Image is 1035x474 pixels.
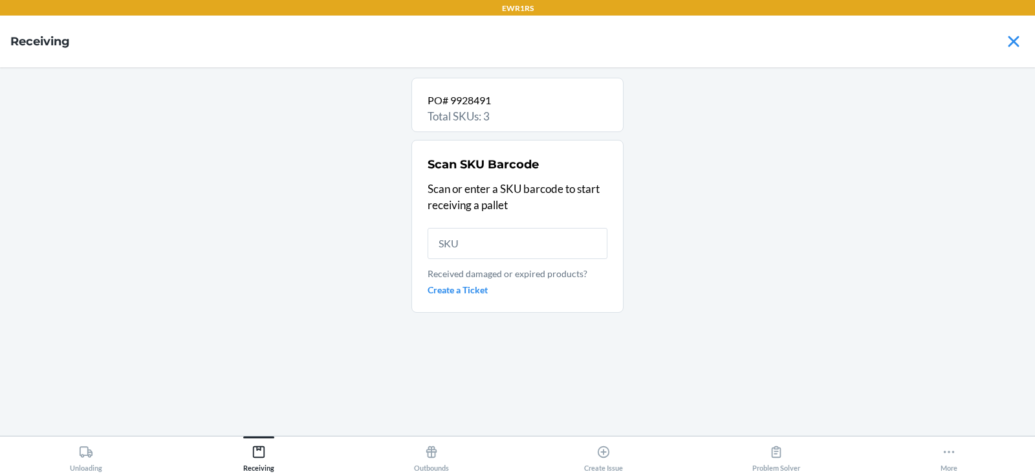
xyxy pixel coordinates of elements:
[941,440,957,472] div: More
[428,181,607,214] p: Scan or enter a SKU barcode to start receiving a pallet
[243,440,274,472] div: Receiving
[862,436,1035,472] button: More
[584,440,623,472] div: Create Issue
[428,228,607,259] input: SKU
[690,436,863,472] button: Problem Solver
[428,93,607,108] p: PO# 9928491
[428,283,607,297] a: Create a Ticket
[173,436,345,472] button: Receiving
[428,267,607,280] p: Received damaged or expired products?
[10,33,70,50] h4: Receiving
[70,440,102,472] div: Unloading
[428,108,607,125] p: Total SKUs: 3
[752,440,800,472] div: Problem Solver
[517,436,690,472] button: Create Issue
[414,440,449,472] div: Outbounds
[345,436,517,472] button: Outbounds
[428,156,539,173] h2: Scan SKU Barcode
[502,3,534,14] p: EWR1RS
